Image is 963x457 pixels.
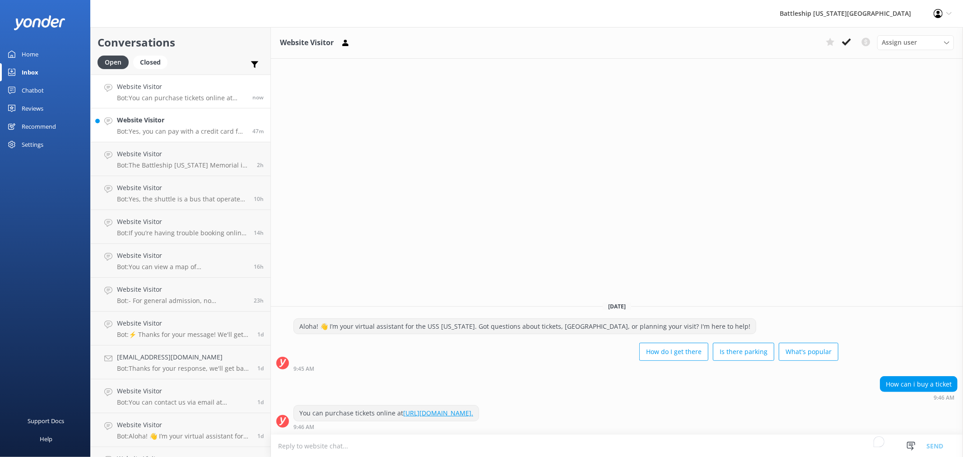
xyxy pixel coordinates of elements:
span: Oct 15 2025 09:46am (UTC -10:00) Pacific/Honolulu [252,93,264,101]
h4: Website Visitor [117,115,246,125]
div: You can purchase tickets online at [294,406,479,421]
div: Oct 15 2025 09:45am (UTC -10:00) Pacific/Honolulu [293,365,838,372]
a: Website VisitorBot:Yes, you can pay with a credit card for bag storage at the [GEOGRAPHIC_DATA].47m [91,108,270,142]
p: Bot: Yes, you can pay with a credit card for bag storage at the [GEOGRAPHIC_DATA]. [117,127,246,135]
div: Home [22,45,38,63]
div: Reviews [22,99,43,117]
strong: 9:46 AM [934,395,954,401]
span: Oct 14 2025 07:18am (UTC -10:00) Pacific/Honolulu [257,331,264,338]
a: Website VisitorBot:⚡ Thanks for your message! We'll get back to you as soon as we can. In the mea... [91,312,270,345]
h4: Website Visitor [117,217,247,227]
button: How do I get there [639,343,708,361]
img: yonder-white-logo.png [14,15,65,30]
div: Open [98,56,129,69]
h4: Website Visitor [117,82,246,92]
a: Website VisitorBot:If you’re having trouble booking online, please contact the Battleship [US_STA... [91,210,270,244]
h3: Website Visitor [280,37,334,49]
textarea: To enrich screen reader interactions, please activate Accessibility in Grammarly extension settings [271,435,963,457]
p: Bot: Yes, the shuttle is a bus that operates from the [GEOGRAPHIC_DATA] to the [GEOGRAPHIC_DATA][... [117,195,247,203]
a: Website VisitorBot:You can purchase tickets online at [URL][DOMAIN_NAME].now [91,75,270,108]
p: Bot: Aloha! 👋 I’m your virtual assistant for the USS [US_STATE]. Got questions about tickets, [GE... [117,432,251,440]
div: Aloha! 👋 I’m your virtual assistant for the USS [US_STATE]. Got questions about tickets, [GEOGRAP... [294,319,756,334]
strong: 9:46 AM [293,424,314,430]
span: Oct 14 2025 09:47am (UTC -10:00) Pacific/Honolulu [254,297,264,304]
span: Oct 14 2025 04:54am (UTC -10:00) Pacific/Honolulu [257,364,264,372]
h4: Website Visitor [117,183,247,193]
span: Oct 14 2025 07:14pm (UTC -10:00) Pacific/Honolulu [254,229,264,237]
button: What's popular [779,343,838,361]
span: Oct 14 2025 05:07pm (UTC -10:00) Pacific/Honolulu [254,263,264,270]
a: Website VisitorBot:Aloha! 👋 I’m your virtual assistant for the USS [US_STATE]. Got questions abou... [91,413,270,447]
strong: 9:45 AM [293,366,314,372]
p: Bot: You can contact us via email at [EMAIL_ADDRESS][DOMAIN_NAME]. [117,398,251,406]
a: Website VisitorBot:Yes, the shuttle is a bus that operates from the [GEOGRAPHIC_DATA] to the [GEO... [91,176,270,210]
a: Closed [133,57,172,67]
div: Chatbot [22,81,44,99]
a: Website VisitorBot:- For general admission, no reservation is needed if you have a Go City Pass. ... [91,278,270,312]
button: Is there parking [713,343,774,361]
div: How can i buy a ticket [880,377,957,392]
div: Inbox [22,63,38,81]
span: Assign user [882,37,917,47]
span: Oct 15 2025 07:26am (UTC -10:00) Pacific/Honolulu [257,161,264,169]
h4: [EMAIL_ADDRESS][DOMAIN_NAME] [117,352,251,362]
p: Bot: You can purchase tickets online at [URL][DOMAIN_NAME]. [117,94,246,102]
a: Website VisitorBot:You can view a map of [GEOGRAPHIC_DATA] at the bottom of our Directions Page a... [91,244,270,278]
p: Bot: - For general admission, no reservation is needed if you have a Go City Pass. - It's recomme... [117,297,247,305]
h4: Website Visitor [117,386,251,396]
h4: Website Visitor [117,149,250,159]
div: Oct 15 2025 09:46am (UTC -10:00) Pacific/Honolulu [880,394,958,401]
p: Bot: You can view a map of [GEOGRAPHIC_DATA] at the bottom of our Directions Page at [URL][DOMAIN... [117,263,247,271]
div: Support Docs [28,412,65,430]
h2: Conversations [98,34,264,51]
div: Help [40,430,52,448]
div: Settings [22,135,43,154]
p: Bot: The Battleship [US_STATE] Memorial is located on an active U.S. Navy base and can be accesse... [117,161,250,169]
a: [URL][DOMAIN_NAME]. [403,409,473,417]
h4: Website Visitor [117,318,251,328]
a: [EMAIL_ADDRESS][DOMAIN_NAME]Bot:Thanks for your response, we'll get back to you as soon as we can... [91,345,270,379]
a: Website VisitorBot:The Battleship [US_STATE] Memorial is located on an active U.S. Navy base and ... [91,142,270,176]
div: Closed [133,56,167,69]
div: Recommend [22,117,56,135]
h4: Website Visitor [117,284,247,294]
span: Oct 14 2025 01:49am (UTC -10:00) Pacific/Honolulu [257,398,264,406]
div: Oct 15 2025 09:46am (UTC -10:00) Pacific/Honolulu [293,424,479,430]
span: Oct 13 2025 11:21pm (UTC -10:00) Pacific/Honolulu [257,432,264,440]
p: Bot: If you’re having trouble booking online, please contact the Battleship [US_STATE] Memorial t... [117,229,247,237]
p: Bot: Thanks for your response, we'll get back to you as soon as we can during opening hours. [117,364,251,373]
a: Open [98,57,133,67]
p: Bot: ⚡ Thanks for your message! We'll get back to you as soon as we can. In the meantime, feel fr... [117,331,251,339]
div: Assign User [877,35,954,50]
span: [DATE] [603,303,631,310]
h4: Website Visitor [117,420,251,430]
span: Oct 15 2025 08:59am (UTC -10:00) Pacific/Honolulu [252,127,264,135]
h4: Website Visitor [117,251,247,261]
span: Oct 14 2025 11:31pm (UTC -10:00) Pacific/Honolulu [254,195,264,203]
a: Website VisitorBot:You can contact us via email at [EMAIL_ADDRESS][DOMAIN_NAME].1d [91,379,270,413]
